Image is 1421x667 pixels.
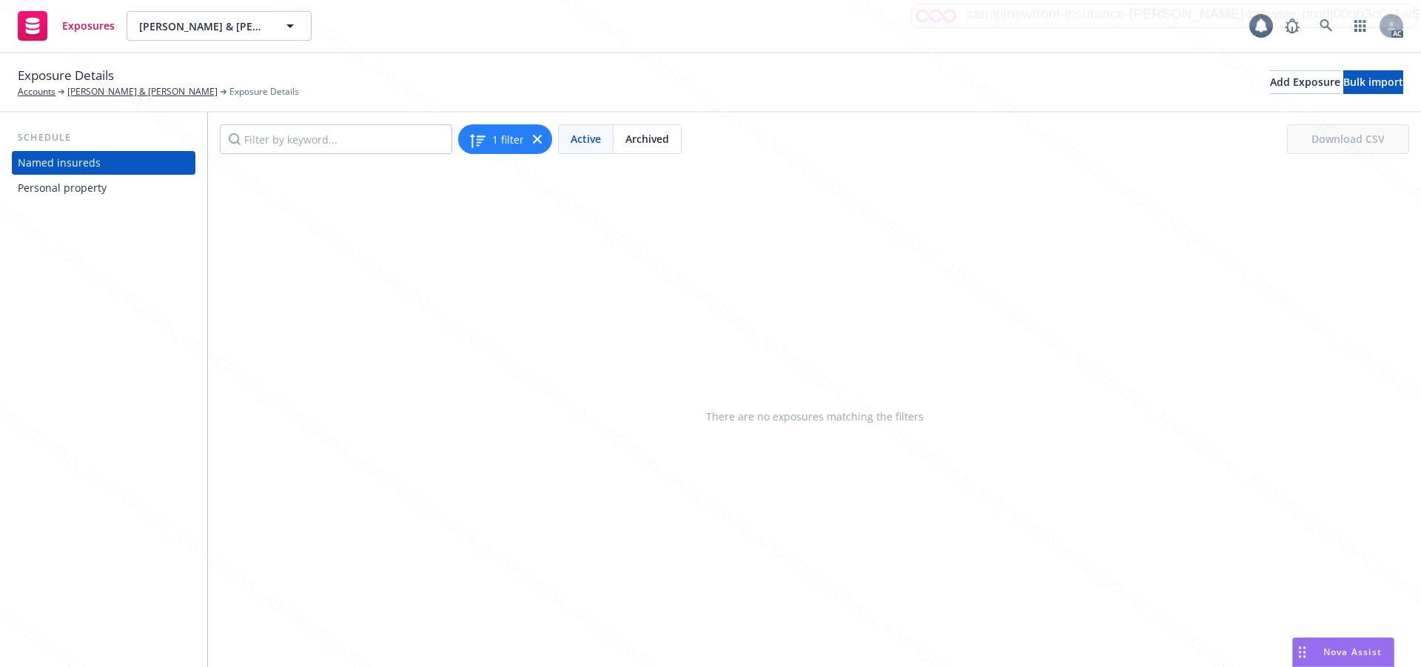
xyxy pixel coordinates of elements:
[12,176,195,200] a: Personal property
[18,151,101,175] div: Named insureds
[12,130,195,145] div: Schedule
[220,124,452,154] input: Filter by keyword...
[1293,638,1311,666] div: Drag to move
[12,5,121,47] a: Exposures
[139,19,267,34] span: [PERSON_NAME] & [PERSON_NAME]
[625,131,669,147] span: Archived
[706,409,924,424] span: There are no exposures matching the filters
[67,85,218,98] a: [PERSON_NAME] & [PERSON_NAME]
[1292,637,1394,667] button: Nova Assist
[1311,11,1341,41] a: Search
[1270,71,1340,93] div: Add Exposure
[492,132,524,147] span: 1 filter
[12,151,195,175] a: Named insureds
[18,176,107,200] div: Personal property
[18,66,114,85] span: Exposure Details
[1343,71,1403,93] div: Bulk import
[229,85,299,98] span: Exposure Details
[18,85,56,98] a: Accounts
[62,20,115,32] span: Exposures
[571,131,601,147] span: Active
[127,11,312,41] button: [PERSON_NAME] & [PERSON_NAME]
[1323,646,1382,658] span: Nova Assist
[1277,11,1307,41] a: Report a Bug
[1343,70,1403,94] button: Bulk import
[1270,70,1340,94] button: Add Exposure
[1346,11,1375,41] a: Switch app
